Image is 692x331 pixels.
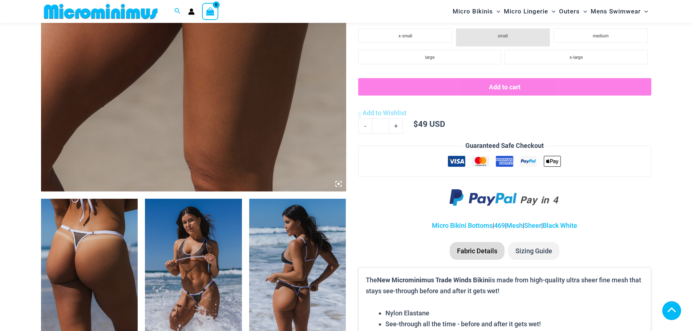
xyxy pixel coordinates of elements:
[389,118,403,134] a: +
[593,33,608,39] span: medium
[372,118,389,134] input: Product quantity
[358,50,501,64] li: large
[425,55,434,60] span: large
[358,28,452,43] li: x-small
[385,308,643,319] li: Nylon Elastane
[432,222,493,229] a: Micro Bikini Bottoms
[580,2,587,21] span: Menu Toggle
[358,220,651,231] p: | | | |
[363,109,406,117] span: Add to Wishlist
[358,78,651,96] button: Add to cart
[377,275,490,284] b: New Microminimus Trade Winds Bikini
[366,275,643,296] p: The is made from high-quality ultra sheer fine mesh that stays see-through before and after it ge...
[498,33,508,39] span: small
[570,55,583,60] span: x-large
[554,28,648,43] li: medium
[494,222,505,229] a: 469
[548,2,555,21] span: Menu Toggle
[591,2,641,21] span: Mens Swimwear
[557,2,589,21] a: OutersMenu ToggleMenu Toggle
[188,8,195,15] a: Account icon link
[358,118,372,134] a: -
[41,3,161,20] img: MM SHOP LOGO FLAT
[641,2,648,21] span: Menu Toggle
[524,222,541,229] a: Sheer
[504,2,548,21] span: Micro Lingerie
[502,2,557,21] a: Micro LingerieMenu ToggleMenu Toggle
[450,1,651,22] nav: Site Navigation
[453,2,493,21] span: Micro Bikinis
[493,2,500,21] span: Menu Toggle
[385,319,643,330] li: See-through all the time - before and after it gets wet!
[456,28,550,47] li: small
[358,108,406,118] a: Add to Wishlist
[508,242,559,260] li: Sizing Guide
[506,222,523,229] a: Mesh
[202,3,219,20] a: View Shopping Cart, empty
[505,50,647,64] li: x-large
[560,222,577,229] a: White
[462,140,547,151] legend: Guaranteed Safe Checkout
[450,242,505,260] li: Fabric Details
[589,2,650,21] a: Mens SwimwearMenu ToggleMenu Toggle
[413,118,445,129] bdi: 49 USD
[398,33,412,39] span: x-small
[174,7,181,16] a: Search icon link
[543,222,559,229] a: Black
[451,2,502,21] a: Micro BikinisMenu ToggleMenu Toggle
[559,2,580,21] span: Outers
[413,118,418,129] span: $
